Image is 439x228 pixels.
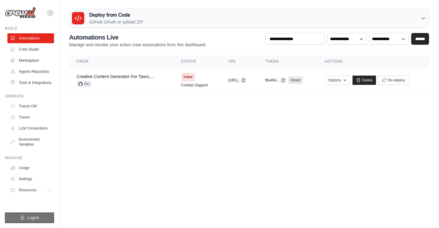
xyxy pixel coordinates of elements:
span: GH [77,81,91,87]
a: Delete [353,76,376,85]
a: Reset [288,77,303,84]
span: Logout [27,215,39,220]
a: Traces Old [7,101,54,111]
th: Status [174,55,221,68]
iframe: Chat Widget [408,198,439,228]
a: Environment Variables [7,135,54,149]
a: Tools & Integrations [7,78,54,88]
button: Options [325,76,350,85]
a: Crew Studio [7,44,54,54]
th: URL [221,55,258,68]
a: Traces [7,112,54,122]
p: Manage and monitor your active crew automations from this dashboard. [69,42,207,48]
button: Logout [5,213,54,223]
th: Crew [69,55,174,68]
button: Resources [7,185,54,195]
th: Token [258,55,317,68]
span: Resources [19,188,36,193]
button: Re-deploy [378,76,408,85]
a: Creative Content Generator For Tavro,... [77,74,154,79]
th: Actions [317,55,429,68]
p: GitHub OAuth or upload ZIP [89,19,143,25]
a: Agents Repository [7,67,54,77]
div: Build [5,26,54,31]
a: Settings [7,174,54,184]
a: Automations [7,33,54,43]
a: Marketplace [7,56,54,65]
div: Manage [5,155,54,160]
img: Logo [5,7,36,19]
button: f8a494... [265,78,286,83]
span: Failed [181,73,195,81]
a: LLM Connections [7,123,54,133]
a: Contact Support [181,83,208,88]
div: Operate [5,94,54,99]
a: Usage [7,163,54,173]
h3: Deploy from Code [89,11,143,19]
h2: Automations Live [69,33,207,42]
